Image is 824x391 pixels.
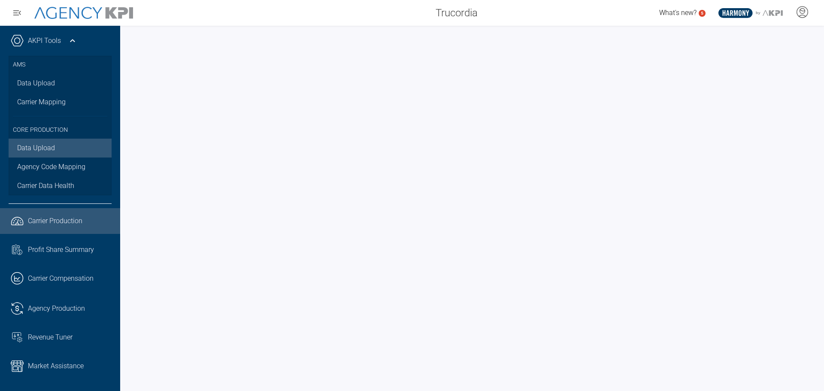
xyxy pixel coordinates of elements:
span: Carrier Data Health [17,181,74,191]
img: AgencyKPI [34,7,133,19]
a: Carrier Mapping [9,93,112,112]
span: Agency Production [28,303,85,314]
a: Data Upload [9,139,112,158]
span: Market Assistance [28,361,84,371]
a: Data Upload [9,74,112,93]
h3: AMS [13,56,107,74]
span: Profit Share Summary [28,245,94,255]
span: Trucordia [436,5,478,21]
h3: Core Production [13,116,107,139]
a: AKPI Tools [28,36,61,46]
a: 5 [699,10,706,17]
span: Carrier Production [28,216,82,226]
span: What's new? [659,9,697,17]
a: Carrier Data Health [9,176,112,195]
text: 5 [701,11,703,15]
a: Agency Code Mapping [9,158,112,176]
span: Revenue Tuner [28,332,73,343]
span: Carrier Compensation [28,273,94,284]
